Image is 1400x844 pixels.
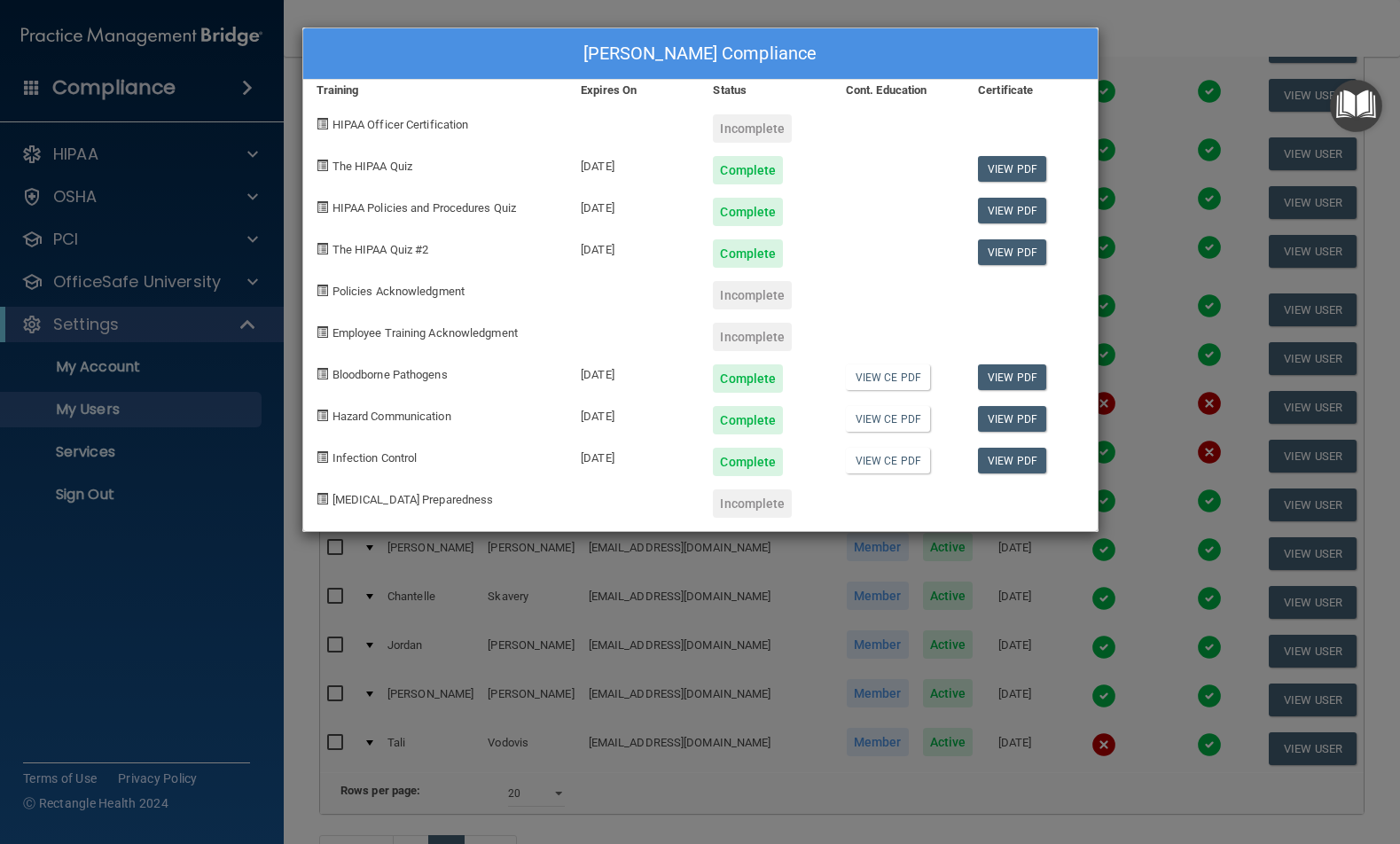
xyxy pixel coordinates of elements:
[567,80,700,101] div: Expires On
[332,368,448,381] span: Bloodborne Pathogens
[713,198,783,226] div: Complete
[846,406,930,432] a: View CE PDF
[1330,80,1382,132] button: Open Resource Center
[713,156,783,184] div: Complete
[978,406,1046,432] a: View PDF
[332,493,494,506] span: [MEDICAL_DATA] Preparedness
[567,351,700,393] div: [DATE]
[567,434,700,476] div: [DATE]
[978,364,1046,390] a: View PDF
[965,80,1097,101] div: Certificate
[332,201,516,215] span: HIPAA Policies and Procedures Quiz
[303,28,1098,80] div: [PERSON_NAME] Compliance
[332,160,412,173] span: The HIPAA Quiz
[713,406,783,434] div: Complete
[567,143,700,184] div: [DATE]
[332,118,469,131] span: HIPAA Officer Certification
[833,80,965,101] div: Cont. Education
[978,239,1046,265] a: View PDF
[332,285,465,298] span: Policies Acknowledgment
[332,451,418,465] span: Infection Control
[332,326,518,340] span: Employee Training Acknowledgment
[713,323,792,351] div: Incomplete
[713,239,783,268] div: Complete
[978,448,1046,473] a: View PDF
[567,393,700,434] div: [DATE]
[978,198,1046,223] a: View PDF
[567,184,700,226] div: [DATE]
[303,80,568,101] div: Training
[713,364,783,393] div: Complete
[713,281,792,309] div: Incomplete
[332,410,451,423] span: Hazard Communication
[713,489,792,518] div: Incomplete
[700,80,832,101] div: Status
[846,364,930,390] a: View CE PDF
[978,156,1046,182] a: View PDF
[567,226,700,268] div: [DATE]
[713,114,792,143] div: Incomplete
[713,448,783,476] div: Complete
[332,243,429,256] span: The HIPAA Quiz #2
[846,448,930,473] a: View CE PDF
